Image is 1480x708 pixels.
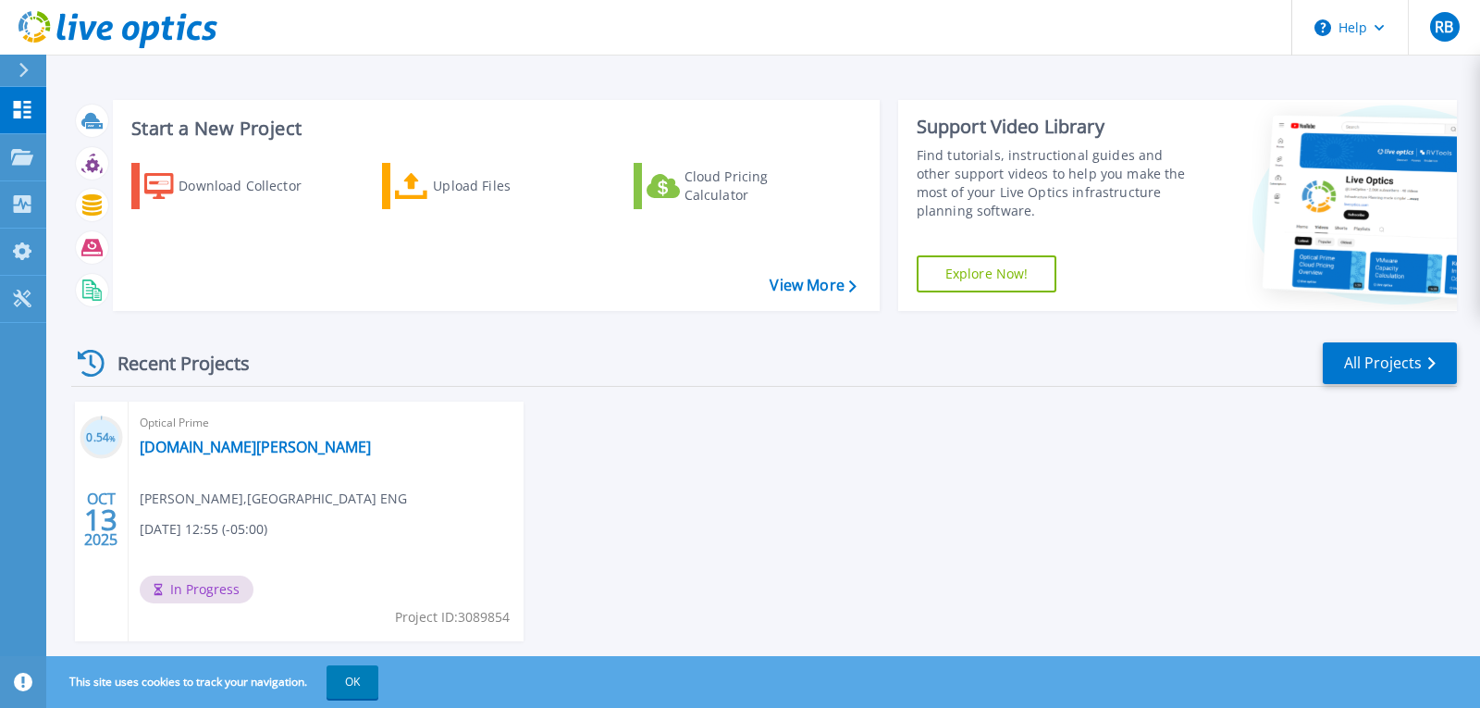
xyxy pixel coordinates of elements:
[1435,19,1453,34] span: RB
[51,665,378,699] span: This site uses cookies to track your navigation.
[84,512,117,528] span: 13
[382,163,588,209] a: Upload Files
[395,607,510,627] span: Project ID: 3089854
[1323,342,1457,384] a: All Projects
[140,519,267,540] span: [DATE] 12:55 (-05:00)
[140,576,253,603] span: In Progress
[140,489,407,509] span: [PERSON_NAME] , [GEOGRAPHIC_DATA] ENG
[684,168,832,205] div: Cloud Pricing Calculator
[80,428,123,449] h3: 0.54
[140,438,371,456] a: [DOMAIN_NAME][PERSON_NAME]
[179,168,327,205] div: Download Collector
[917,146,1198,220] div: Find tutorials, instructional guides and other support videos to help you make the most of your L...
[770,277,856,294] a: View More
[140,413,512,433] span: Optical Prime
[634,163,840,209] a: Cloud Pricing Calculator
[917,255,1057,292] a: Explore Now!
[71,341,275,386] div: Recent Projects
[109,433,116,443] span: %
[131,118,856,139] h3: Start a New Project
[131,163,338,209] a: Download Collector
[83,486,118,553] div: OCT 2025
[917,115,1198,139] div: Support Video Library
[327,665,378,699] button: OK
[433,168,581,205] div: Upload Files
